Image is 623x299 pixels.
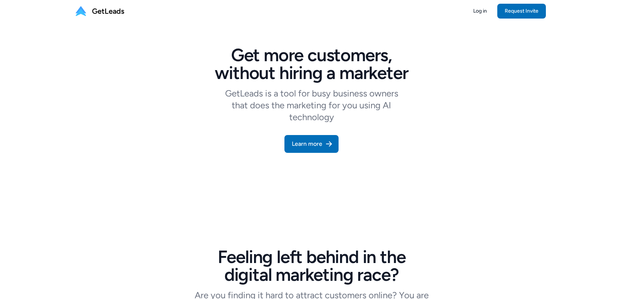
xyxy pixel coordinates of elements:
[92,6,124,16] span: GetLeads
[145,88,478,123] p: GetLeads is a tool for busy business owners that does the marketing for you using AI technology
[74,4,124,18] a: GetLeads
[193,248,430,283] h2: Feeling left behind in the digital marketing race?
[497,4,546,19] a: Request Invite
[74,4,88,18] img: GetLeads Logo
[284,135,339,153] a: Learn more
[466,4,494,19] a: Log in
[169,46,454,82] h1: Get more customers, without hiring a marketer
